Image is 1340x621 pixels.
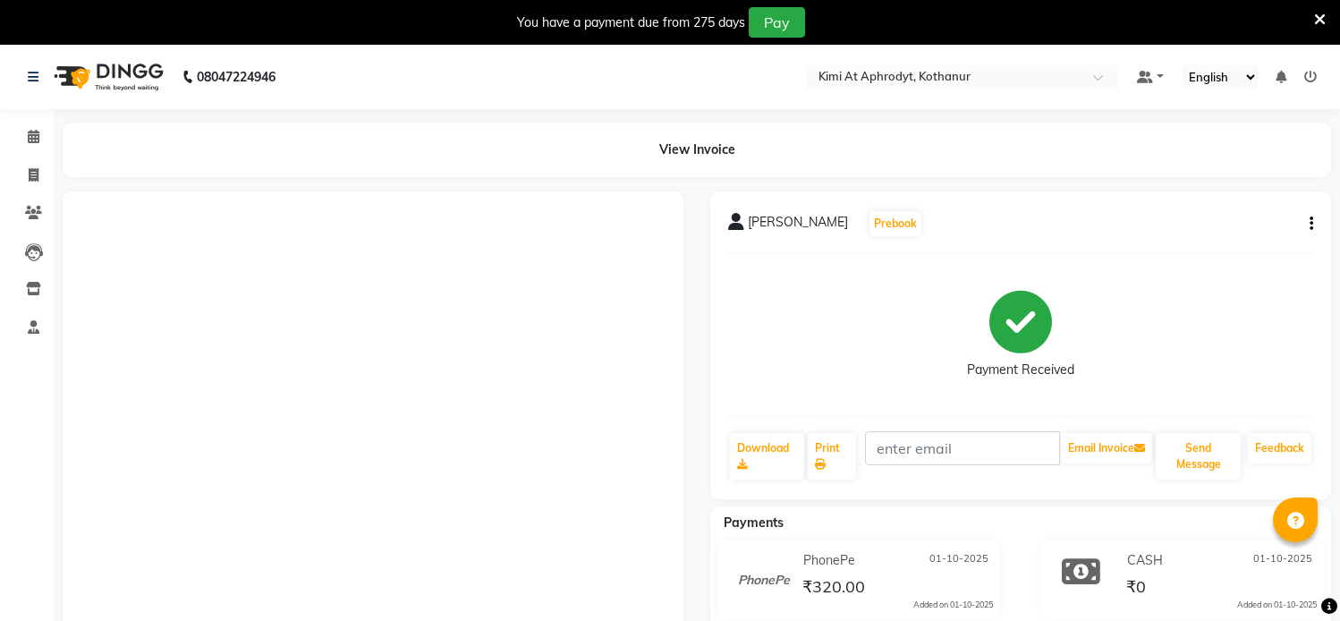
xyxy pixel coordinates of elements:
div: Added on 01-10-2025 [1237,599,1317,611]
span: Payments [724,515,784,531]
div: Payment Received [967,361,1074,379]
a: Print [808,433,856,480]
b: 08047224946 [197,52,276,102]
span: 01-10-2025 [1253,551,1312,570]
div: You have a payment due from 275 days [517,13,745,32]
img: logo [46,52,168,102]
span: PhonePe [803,551,855,570]
a: Download [730,433,804,480]
iframe: chat widget [1265,549,1322,603]
button: Pay [749,7,805,38]
span: CASH [1127,551,1163,570]
div: View Invoice [63,123,1331,177]
div: Added on 01-10-2025 [913,599,993,611]
span: ₹0 [1126,576,1146,601]
button: Prebook [869,211,921,236]
a: Feedback [1248,433,1311,464]
button: Email Invoice [1061,433,1152,464]
span: 01-10-2025 [929,551,988,570]
button: Send Message [1156,433,1241,480]
span: [PERSON_NAME] [748,213,848,238]
input: enter email [865,431,1061,465]
span: ₹320.00 [802,576,865,601]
